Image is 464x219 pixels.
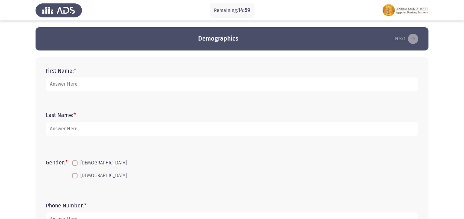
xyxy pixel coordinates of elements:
input: add answer text [46,77,418,91]
h3: Demographics [198,34,238,43]
img: Assessment logo of FOCUS Assessment 3 Modules EN [382,1,428,20]
label: Gender: [46,159,68,166]
span: [DEMOGRAPHIC_DATA] [80,159,127,167]
button: load next page [393,33,420,44]
span: [DEMOGRAPHIC_DATA] [80,172,127,180]
label: First Name: [46,68,76,74]
p: Remaining: [214,6,250,15]
img: Assess Talent Management logo [36,1,82,20]
label: Phone Number: [46,202,86,209]
span: 14:59 [238,7,250,13]
label: Last Name: [46,112,76,118]
input: add answer text [46,122,418,136]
